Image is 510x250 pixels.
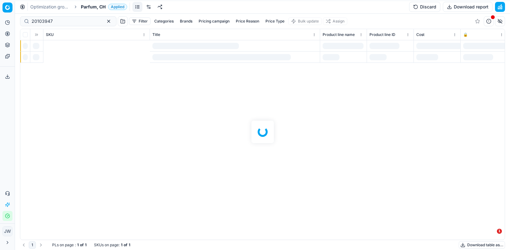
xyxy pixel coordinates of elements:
button: JW [2,226,12,236]
a: Optimization groups [30,4,70,10]
button: Discard [409,2,440,12]
span: Applied [108,4,127,10]
span: 1 [497,229,502,234]
button: Download report [443,2,493,12]
nav: breadcrumb [30,4,127,10]
span: JW [3,227,12,236]
iframe: Intercom live chat [484,229,499,244]
span: Parfum, CHApplied [81,4,127,10]
span: Parfum, CH [81,4,106,10]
